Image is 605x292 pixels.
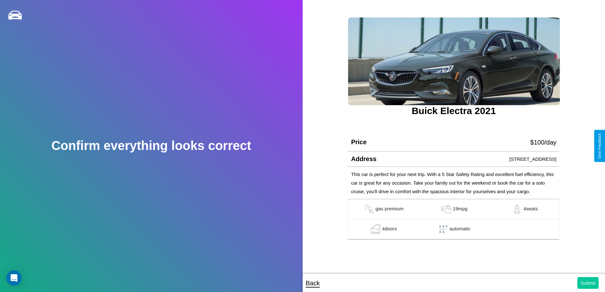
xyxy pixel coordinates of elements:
p: 4 seats [523,204,538,214]
div: Open Intercom Messenger [6,270,22,286]
img: gas [511,204,523,214]
div: Give Feedback [597,133,602,159]
h4: Address [351,155,376,163]
p: automatic [450,224,471,234]
h4: Price [351,139,366,146]
p: 4 doors [382,224,397,234]
p: [STREET_ADDRESS] [509,155,556,163]
p: Back [306,277,320,289]
p: $ 100 /day [530,137,556,148]
p: This car is perfect for your next trip. With a 5 Star Safety Rating and excellent fuel efficiency... [351,170,556,196]
img: gas [440,204,453,214]
table: simple table [348,199,560,239]
p: 19 mpg [453,204,467,214]
h2: Confirm everything looks correct [51,139,251,153]
img: gas [369,224,382,234]
img: gas [363,204,375,214]
button: Submit [577,277,599,289]
h3: Buick Electra 2021 [348,105,560,116]
p: gas premium [375,204,403,214]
